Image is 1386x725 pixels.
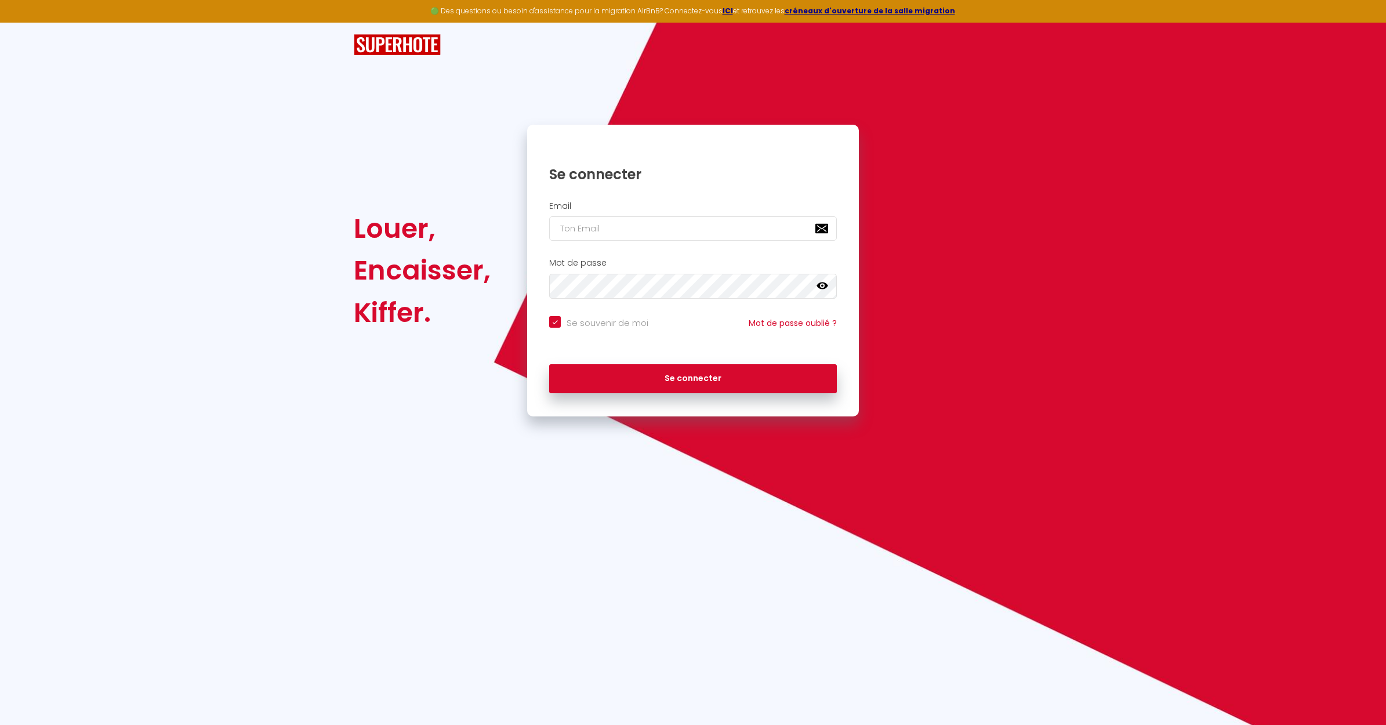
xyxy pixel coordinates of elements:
h2: Mot de passe [549,258,837,268]
button: Se connecter [549,364,837,393]
img: SuperHote logo [354,34,441,56]
a: ICI [723,6,733,16]
input: Ton Email [549,216,837,241]
button: Ouvrir le widget de chat LiveChat [9,5,44,39]
div: Encaisser, [354,249,491,291]
a: créneaux d'ouverture de la salle migration [785,6,955,16]
div: Louer, [354,208,491,249]
div: Kiffer. [354,292,491,333]
h2: Email [549,201,837,211]
a: Mot de passe oublié ? [749,317,837,329]
h1: Se connecter [549,165,837,183]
